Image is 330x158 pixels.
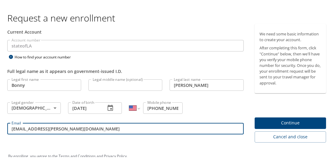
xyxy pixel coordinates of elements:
div: [DEMOGRAPHIC_DATA] [7,101,61,113]
button: Continue [255,116,326,128]
span: Continue [260,118,321,126]
input: Enter phone number [143,101,183,113]
a: Privacy Policy [104,152,127,157]
p: We need some basic information to create your account. [260,30,321,41]
div: Full legal name as it appears on government-issued I.D. [7,67,244,73]
div: How to find your account number [7,52,83,60]
span: Cancel and close [260,132,321,140]
input: MM/DD/YYYY [68,101,100,113]
a: Terms and Conditions [59,152,96,157]
div: Current Account [7,28,244,34]
button: Cancel and close [255,130,326,141]
p: After completing this form, click "Continue" below, then we'll have you verify your mobile phone ... [260,44,321,84]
